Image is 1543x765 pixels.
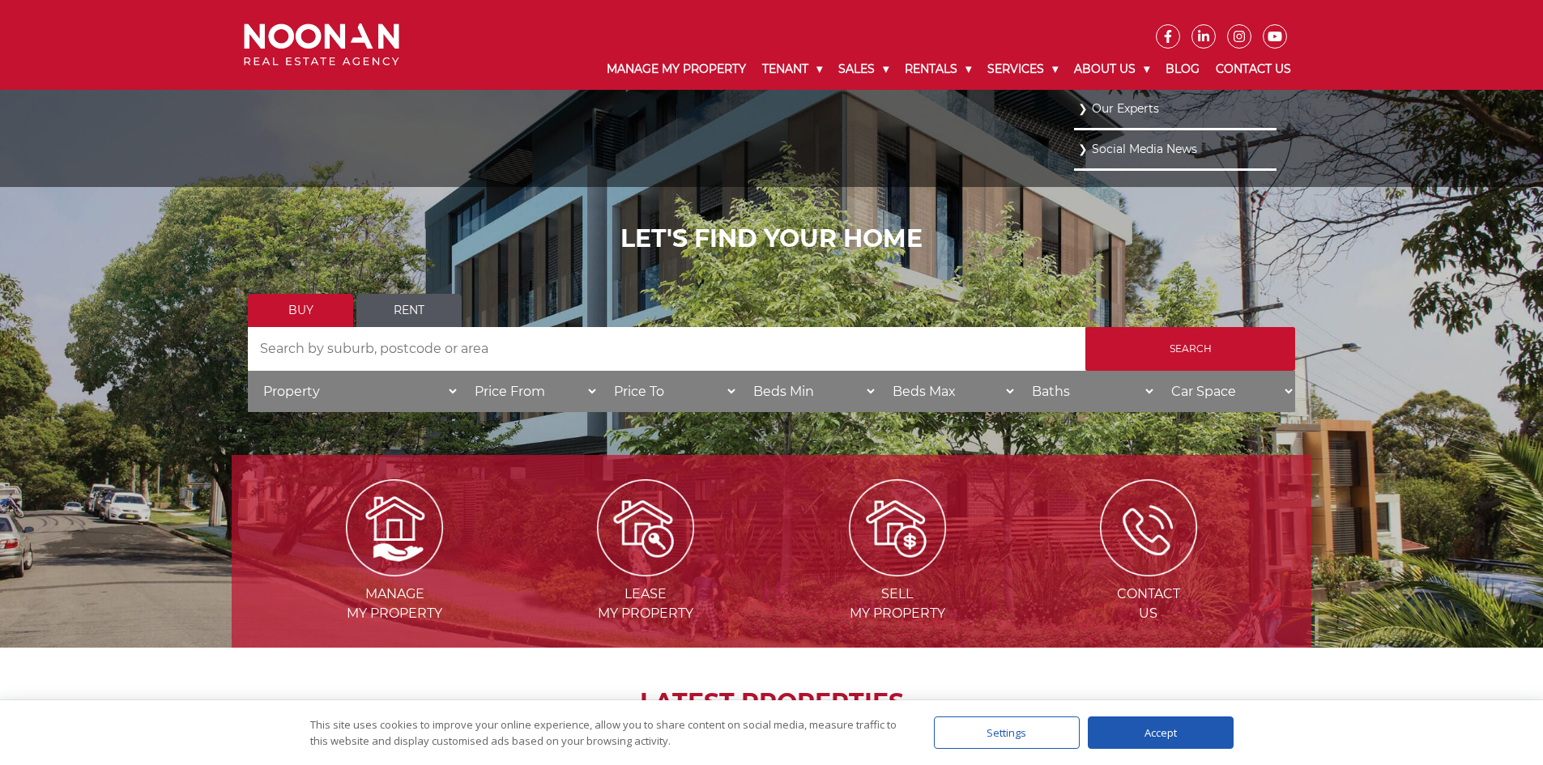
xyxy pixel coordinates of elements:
[849,479,946,576] img: Sell my property
[1088,716,1234,749] div: Accept
[310,716,902,749] div: This site uses cookies to improve your online experience, allow you to share content on social me...
[774,519,1021,621] a: Sell my property Sellmy Property
[897,49,979,90] a: Rentals
[1078,138,1272,160] a: Social Media News
[356,294,462,327] a: Rent
[830,49,897,90] a: Sales
[597,479,694,576] img: Lease my property
[1085,327,1295,371] input: Search
[522,584,769,623] span: Lease my Property
[979,49,1066,90] a: Services
[934,716,1080,749] div: Settings
[1157,49,1208,90] a: Blog
[248,224,1295,253] h1: LET'S FIND YOUR HOME
[1025,584,1272,623] span: Contact Us
[271,519,518,621] a: Manage my Property Managemy Property
[754,49,830,90] a: Tenant
[774,584,1021,623] span: Sell my Property
[1208,49,1299,90] a: Contact Us
[599,49,754,90] a: Manage My Property
[522,519,769,621] a: Lease my property Leasemy Property
[244,23,399,66] img: Noonan Real Estate Agency
[1066,49,1157,90] a: About Us
[248,327,1085,371] input: Search by suburb, postcode or area
[271,584,518,623] span: Manage my Property
[1100,479,1197,576] img: ICONS
[1025,519,1272,621] a: ICONS ContactUs
[346,479,443,576] img: Manage my Property
[1078,98,1272,120] a: Our Experts
[248,294,353,327] a: Buy
[272,688,1271,717] h2: LATEST PROPERTIES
